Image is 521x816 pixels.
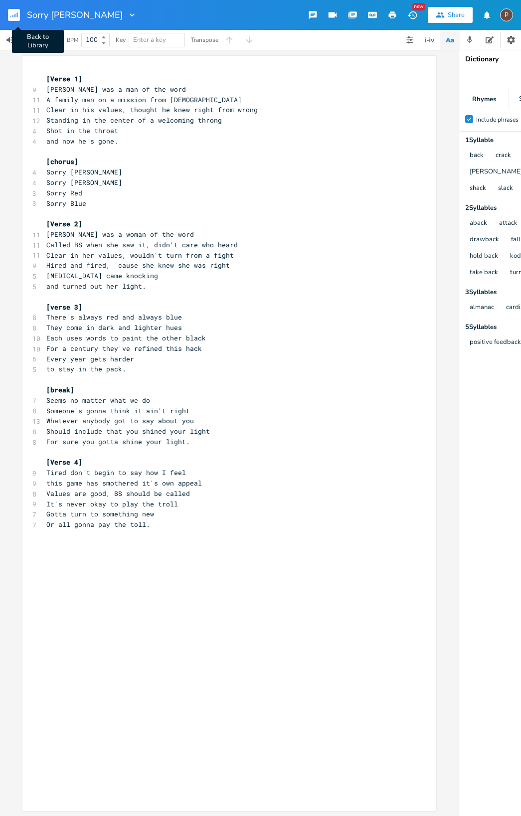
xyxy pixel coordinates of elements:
[470,304,494,312] button: almanac
[46,282,146,291] span: and turned out her light.
[402,6,422,24] button: New
[499,219,518,228] button: attack
[46,251,234,260] span: Clear in her values, wouldn't turn from a fight
[470,184,486,193] button: shack
[27,10,123,19] span: Sorry [PERSON_NAME]
[46,230,194,239] span: [PERSON_NAME] was a woman of the word
[8,3,28,27] button: Back to Library
[46,261,230,270] span: Hired and fired, 'cause she knew she was right
[46,509,154,518] span: Gotta turn to something new
[470,236,499,244] button: drawback
[46,396,150,405] span: Seems no matter what we do
[46,105,258,114] span: Clear in his values, thought he knew right from wrong
[46,406,190,415] span: Someone's gonna think it ain't right
[412,3,425,10] div: New
[46,303,82,312] span: [verse 3]
[459,89,509,109] div: Rhymes
[496,152,511,160] button: crack
[46,188,82,197] span: Sorry Red
[470,252,498,261] button: hold back
[46,199,86,208] span: Sorry Blue
[46,116,222,125] span: Standing in the center of a welcoming throng
[46,74,82,83] span: [Verse 1]
[46,416,194,425] span: Whatever anybody got to say about you
[46,333,206,342] span: Each uses words to paint the other black
[46,468,186,477] span: Tired don't begin to say how I feel
[448,10,465,19] div: Share
[470,152,484,160] button: back
[46,520,150,529] span: Or all gonna pay the toll.
[46,437,190,446] span: For sure you gotta shine your light.
[46,499,178,508] span: It's never okay to play the troll
[46,323,182,332] span: They come in dark and lighter hues
[46,479,202,488] span: this game has smothered it's own appeal
[46,271,158,280] span: [MEDICAL_DATA] came knocking
[46,364,126,373] span: to stay in the pack.
[46,95,242,104] span: A family man on a mission from [DEMOGRAPHIC_DATA]
[476,117,519,123] div: Include phrases
[116,37,126,43] div: Key
[46,126,118,135] span: Shot in the throat
[470,219,487,228] button: aback
[46,458,82,467] span: [Verse 4]
[46,240,238,249] span: Called BS when she saw it, didn't care who heard
[46,157,78,166] span: [chorus]
[470,338,521,347] button: positive feedback
[46,167,122,176] span: Sorry [PERSON_NAME]
[67,37,78,43] div: BPM
[46,344,202,353] span: For a century they've refined this hack
[46,219,82,228] span: [Verse 2]
[46,137,118,146] span: and now he's gone.
[46,354,134,363] span: Every year gets harder
[46,178,122,187] span: Sorry [PERSON_NAME]
[46,313,182,322] span: There's always red and always blue
[500,8,513,21] div: Paul H
[46,489,190,498] span: Values are good, BS should be called
[500,3,513,26] button: P
[498,184,513,193] button: slack
[191,37,218,43] div: Transpose
[428,7,473,23] button: Share
[46,85,186,94] span: [PERSON_NAME] was a man of the word
[470,269,498,277] button: take back
[46,385,74,394] span: [break]
[46,427,210,436] span: Should include that you shined your light
[133,35,166,44] span: Enter a key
